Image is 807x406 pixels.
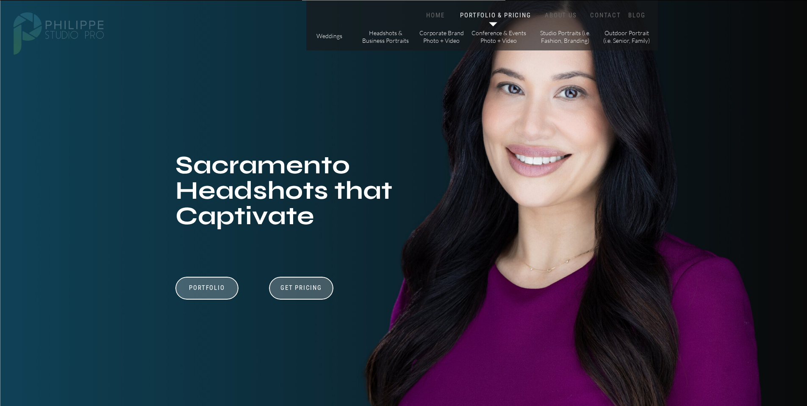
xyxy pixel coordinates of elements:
[627,11,648,19] a: BLOG
[314,32,344,41] a: Weddings
[178,284,236,300] a: Portfolio
[362,29,410,44] a: Headshots & Business Portraits
[471,29,527,44] a: Conference & Events Photo + Video
[588,11,623,19] a: CONTACT
[543,11,579,19] a: ABOUT US
[278,284,325,294] a: Get Pricing
[603,29,651,44] a: Outdoor Portrait (i.e. Senior, Family)
[418,29,466,44] a: Corporate Brand Photo + Video
[175,153,413,237] h1: Sacramento Headshots that Captivate
[418,11,454,19] a: HOME
[459,11,533,19] a: PORTFOLIO & PRICING
[537,29,594,44] a: Studio Portraits (i.e. Fashion, Branding)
